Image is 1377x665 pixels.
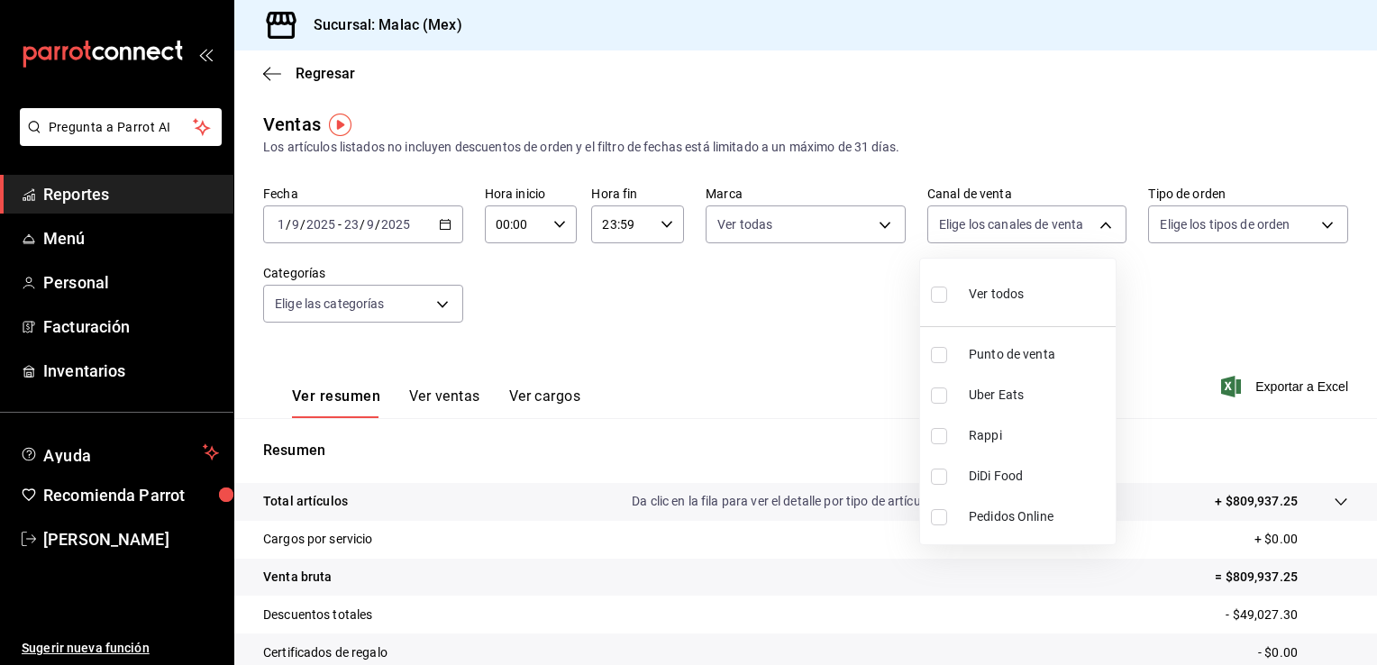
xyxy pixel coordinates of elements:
[969,345,1108,364] span: Punto de venta
[969,507,1108,526] span: Pedidos Online
[969,426,1108,445] span: Rappi
[969,386,1108,405] span: Uber Eats
[969,467,1108,486] span: DiDi Food
[329,114,351,136] img: Tooltip marker
[969,285,1024,304] span: Ver todos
